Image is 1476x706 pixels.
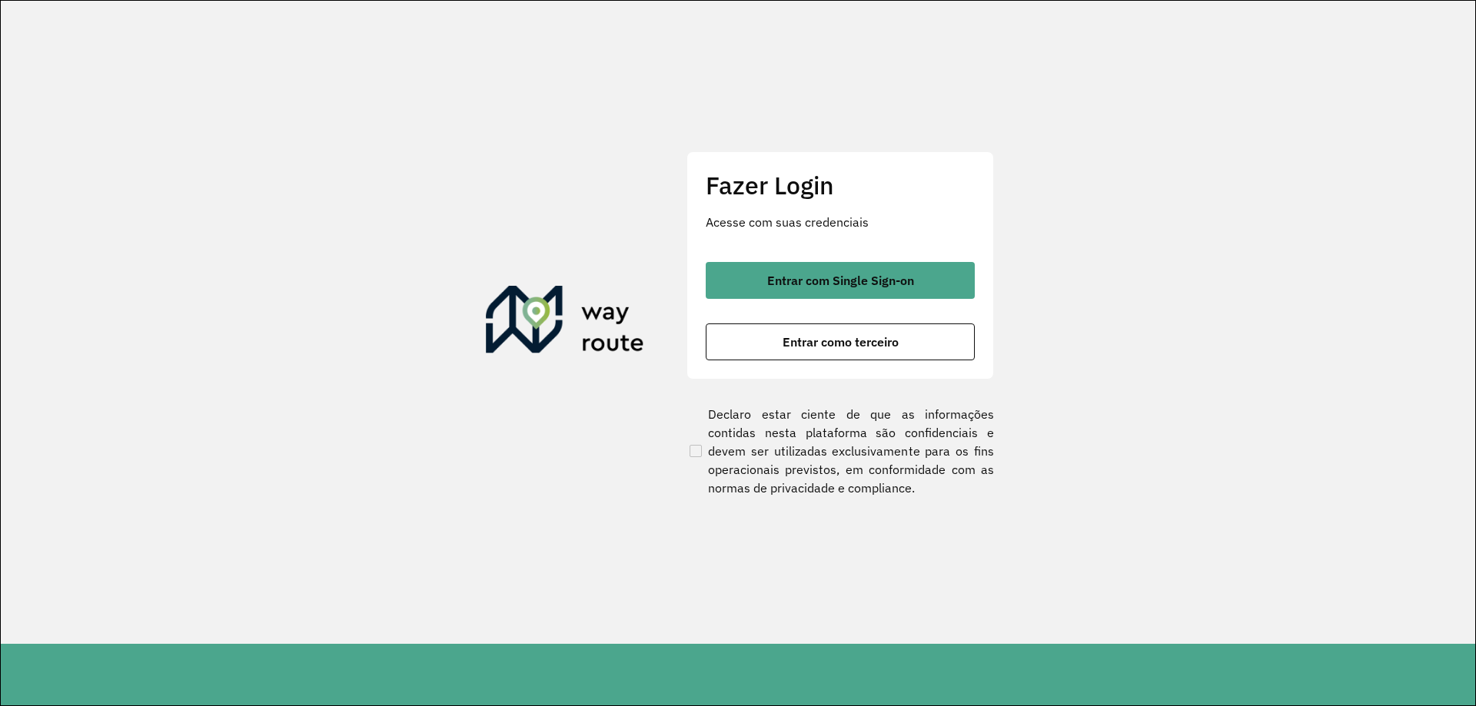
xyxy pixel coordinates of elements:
button: button [706,262,975,299]
img: Roteirizador AmbevTech [486,286,644,360]
p: Acesse com suas credenciais [706,213,975,231]
button: button [706,323,975,360]
label: Declaro estar ciente de que as informações contidas nesta plataforma são confidenciais e devem se... [686,405,994,497]
h2: Fazer Login [706,171,975,200]
span: Entrar com Single Sign-on [767,274,914,287]
span: Entrar como terceiro [783,336,899,348]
